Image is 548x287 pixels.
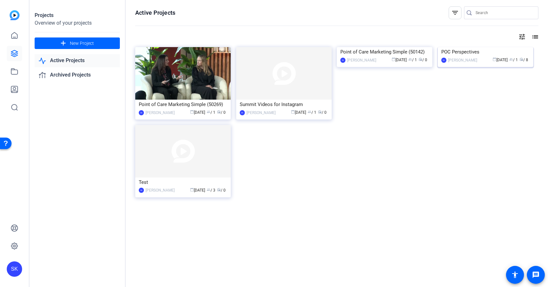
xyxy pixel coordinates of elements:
span: [DATE] [291,110,306,115]
span: radio [217,110,221,114]
span: radio [318,110,322,114]
span: calendar_today [392,57,395,61]
input: Search [476,9,533,17]
img: blue-gradient.svg [10,10,20,20]
div: SK [139,110,144,115]
a: Archived Projects [35,69,120,82]
span: group [308,110,311,114]
div: [PERSON_NAME] [448,57,477,63]
span: radio [217,188,221,192]
span: group [207,188,211,192]
div: Point of Care Marketing Simple (50142) [340,47,429,57]
span: New Project [70,40,94,47]
mat-icon: message [532,271,540,279]
span: / 1 [308,110,316,115]
span: / 1 [509,58,518,62]
div: Projects [35,12,120,19]
span: / 0 [217,188,226,193]
span: [DATE] [392,58,407,62]
span: calendar_today [190,188,194,192]
span: / 3 [207,188,215,193]
mat-icon: add [59,39,67,47]
div: Overview of your projects [35,19,120,27]
div: SK [139,188,144,193]
span: [DATE] [190,188,205,193]
h1: Active Projects [135,9,175,17]
span: [DATE] [190,110,205,115]
span: calendar_today [190,110,194,114]
mat-icon: tune [518,33,526,41]
div: [PERSON_NAME] [246,110,276,116]
span: group [408,57,412,61]
div: [PERSON_NAME] [145,110,175,116]
span: calendar_today [291,110,295,114]
div: SK [441,58,446,63]
span: / 1 [408,58,417,62]
span: / 0 [318,110,327,115]
span: group [207,110,211,114]
div: Test [139,177,227,187]
span: / 0 [419,58,427,62]
div: Point of Care Marketing Simple (50269) [139,100,227,109]
span: radio [419,57,422,61]
div: Summit Videos for Instagram [240,100,328,109]
div: [PERSON_NAME] [347,57,376,63]
span: radio [519,57,523,61]
button: New Project [35,37,120,49]
div: SK [7,261,22,277]
span: / 1 [207,110,215,115]
mat-icon: list [531,33,538,41]
mat-icon: accessibility [511,271,519,279]
div: SK [340,58,345,63]
div: SK [240,110,245,115]
span: group [509,57,513,61]
mat-icon: filter_list [451,9,459,17]
div: [PERSON_NAME] [145,187,175,193]
a: Active Projects [35,54,120,67]
span: / 8 [519,58,528,62]
span: calendar_today [493,57,496,61]
div: POC Perspectives [441,47,530,57]
span: / 0 [217,110,226,115]
span: [DATE] [493,58,508,62]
